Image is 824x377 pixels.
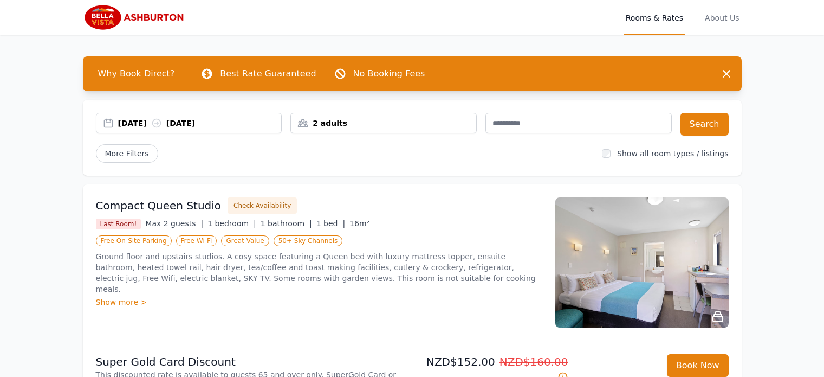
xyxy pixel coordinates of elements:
[667,354,729,377] button: Book Now
[118,118,282,129] div: [DATE] [DATE]
[207,219,256,228] span: 1 bedroom |
[96,198,222,213] h3: Compact Queen Studio
[274,235,343,246] span: 50+ Sky Channels
[145,219,203,228] span: Max 2 guests |
[316,219,345,228] span: 1 bed |
[353,67,425,80] p: No Booking Fees
[96,144,158,163] span: More Filters
[176,235,217,246] span: Free Wi-Fi
[96,354,408,369] p: Super Gold Card Discount
[261,219,312,228] span: 1 bathroom |
[83,4,187,30] img: Bella Vista Ashburton
[291,118,476,129] div: 2 adults
[220,67,316,80] p: Best Rate Guaranteed
[680,113,729,136] button: Search
[617,149,728,158] label: Show all room types / listings
[96,219,141,229] span: Last Room!
[96,297,542,308] div: Show more >
[221,235,269,246] span: Great Value
[89,63,184,85] span: Why Book Direct?
[96,235,172,246] span: Free On-Site Parking
[96,251,542,295] p: Ground floor and upstairs studios. A cosy space featuring a Queen bed with luxury mattress topper...
[228,197,297,214] button: Check Availability
[499,355,568,368] span: NZD$160.00
[349,219,369,228] span: 16m²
